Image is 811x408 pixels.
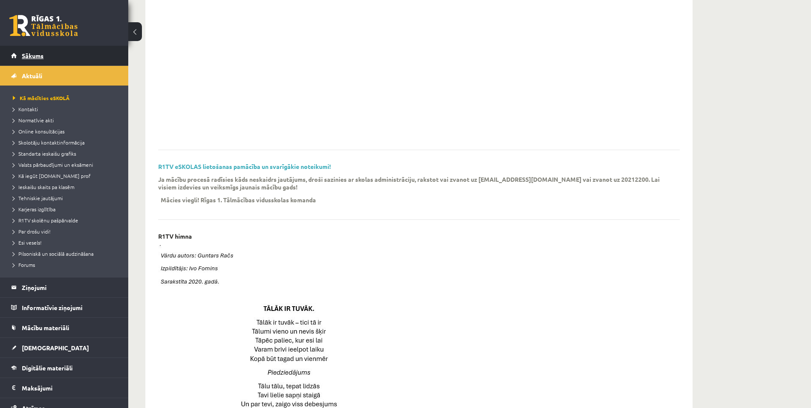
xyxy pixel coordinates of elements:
[13,128,65,135] span: Online konsultācijas
[13,161,93,168] span: Valsts pārbaudījumi un eksāmeni
[13,117,54,124] span: Normatīvie akti
[13,150,76,157] span: Standarta ieskaišu grafiks
[161,196,199,204] p: Mācies viegli!
[13,261,120,269] a: Forums
[13,172,91,179] span: Kā iegūt [DOMAIN_NAME] prof
[13,150,120,157] a: Standarta ieskaišu grafiks
[13,139,85,146] span: Skolotāju kontaktinformācija
[22,378,118,398] legend: Maksājumi
[9,15,78,36] a: Rīgas 1. Tālmācības vidusskola
[13,183,120,191] a: Ieskaišu skaits pa klasēm
[22,72,42,80] span: Aktuāli
[13,106,38,112] span: Kontakti
[13,105,120,113] a: Kontakti
[13,250,120,257] a: Pilsoniskā un sociālā audzināšana
[13,228,50,235] span: Par drošu vidi!
[13,217,78,224] span: R1TV skolēnu pašpārvalde
[13,183,74,190] span: Ieskaišu skaits pa klasēm
[11,46,118,65] a: Sākums
[22,298,118,317] legend: Informatīvie ziņojumi
[13,95,70,101] span: Kā mācīties eSKOLĀ
[158,163,331,170] a: R1TV eSKOLAS lietošanas pamācība un svarīgākie noteikumi!
[22,278,118,297] legend: Ziņojumi
[13,239,120,246] a: Esi vesels!
[13,228,120,235] a: Par drošu vidi!
[158,175,667,191] p: Ja mācību procesā radīsies kāds neskaidrs jautājums, droši sazinies ar skolas administrāciju, rak...
[22,52,44,59] span: Sākums
[13,206,56,213] span: Karjeras izglītība
[13,205,120,213] a: Karjeras izglītība
[13,250,94,257] span: Pilsoniskā un sociālā audzināšana
[11,278,118,297] a: Ziņojumi
[22,324,69,331] span: Mācību materiāli
[13,161,120,169] a: Valsts pārbaudījumi un eksāmeni
[13,194,120,202] a: Tehniskie jautājumi
[22,344,89,352] span: [DEMOGRAPHIC_DATA]
[13,116,120,124] a: Normatīvie akti
[13,172,120,180] a: Kā iegūt [DOMAIN_NAME] prof
[13,216,120,224] a: R1TV skolēnu pašpārvalde
[22,364,73,372] span: Digitālie materiāli
[13,239,41,246] span: Esi vesels!
[13,261,35,268] span: Forums
[201,196,316,204] p: Rīgas 1. Tālmācības vidusskolas komanda
[11,298,118,317] a: Informatīvie ziņojumi
[11,66,118,86] a: Aktuāli
[13,94,120,102] a: Kā mācīties eSKOLĀ
[13,127,120,135] a: Online konsultācijas
[11,338,118,358] a: [DEMOGRAPHIC_DATA]
[13,195,63,201] span: Tehniskie jautājumi
[11,318,118,337] a: Mācību materiāli
[11,378,118,398] a: Maksājumi
[158,233,192,240] p: R1TV himna
[13,139,120,146] a: Skolotāju kontaktinformācija
[11,358,118,378] a: Digitālie materiāli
